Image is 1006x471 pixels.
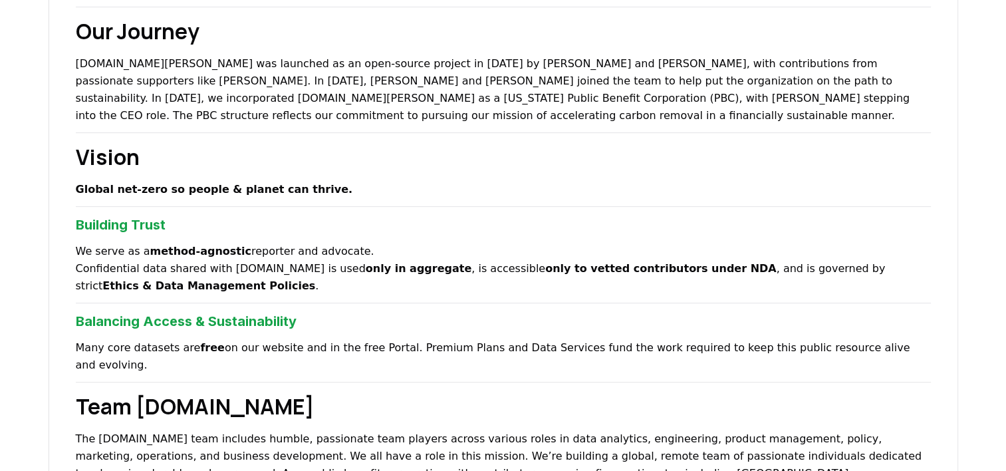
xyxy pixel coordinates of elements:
[366,262,472,275] strong: only in aggregate
[76,141,931,173] h2: Vision
[545,262,777,275] strong: only to vetted contributors under NDA
[102,279,315,292] strong: Ethics & Data Management Policies
[200,341,225,354] strong: free
[76,311,931,331] h3: Balancing Access & Sustainability
[76,391,931,422] h2: Team [DOMAIN_NAME]
[76,55,931,124] p: [DOMAIN_NAME][PERSON_NAME] was launched as an open-source project in [DATE] by [PERSON_NAME] and ...
[76,243,931,295] p: We serve as a reporter and advocate. Confidential data shared with [DOMAIN_NAME] is used , is acc...
[76,339,931,374] p: Many core datasets are on our website and in the free Portal. Premium Plans and Data Services fun...
[76,215,931,235] h3: Building Trust
[76,15,931,47] h2: Our Journey
[76,183,353,196] strong: Global net‑zero so people & planet can thrive.
[150,245,251,257] strong: method‑agnostic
